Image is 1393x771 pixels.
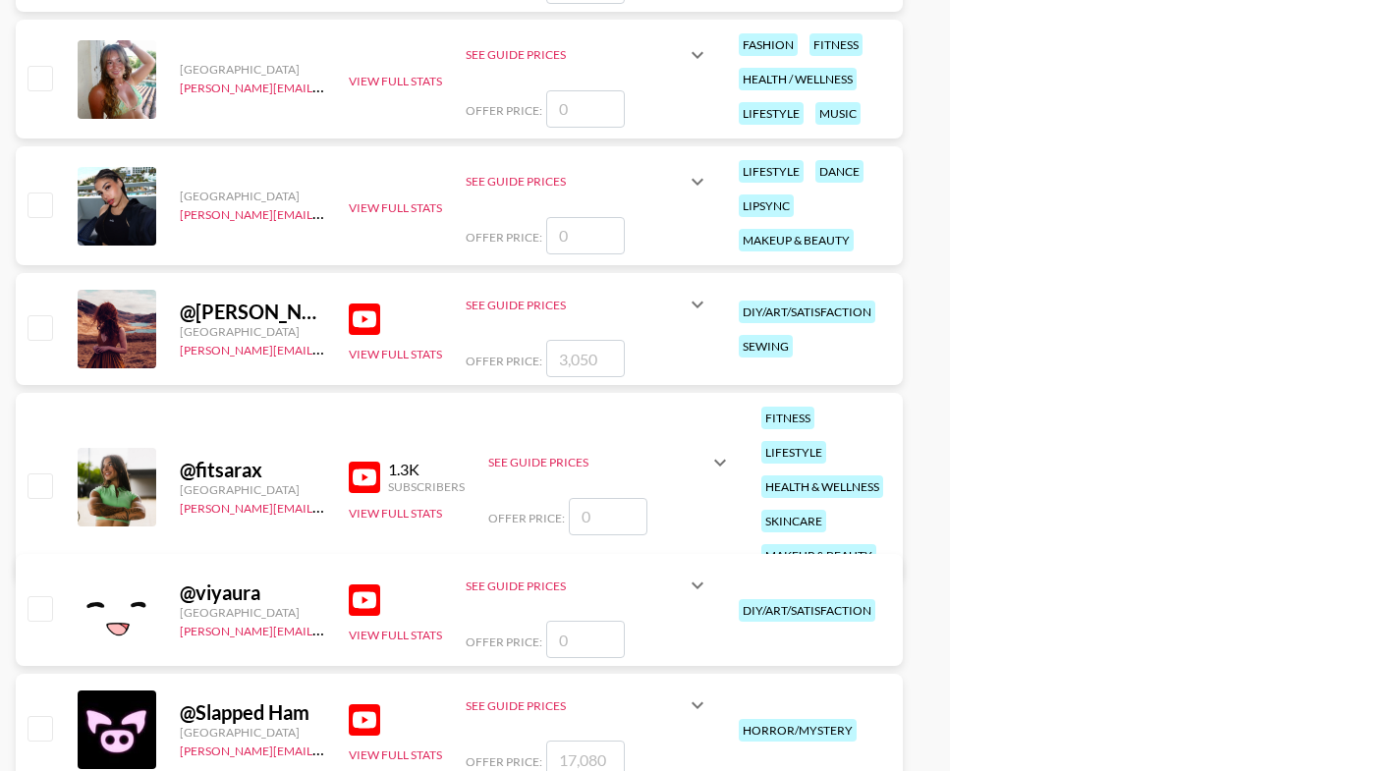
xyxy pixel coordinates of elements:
[466,354,542,368] span: Offer Price:
[349,462,380,493] img: YouTube
[488,455,708,469] div: See Guide Prices
[466,174,686,189] div: See Guide Prices
[466,281,709,328] div: See Guide Prices
[466,47,686,62] div: See Guide Prices
[349,200,442,215] button: View Full Stats
[349,628,442,642] button: View Full Stats
[569,498,647,535] input: 0
[739,160,804,183] div: lifestyle
[466,103,542,118] span: Offer Price:
[739,301,875,323] div: diy/art/satisfaction
[739,229,854,251] div: makeup & beauty
[466,754,542,769] span: Offer Price:
[180,605,325,620] div: [GEOGRAPHIC_DATA]
[466,634,542,649] span: Offer Price:
[815,160,864,183] div: dance
[180,700,325,725] div: @ Slapped Ham
[466,682,709,729] div: See Guide Prices
[466,31,709,79] div: See Guide Prices
[349,303,380,335] img: YouTube
[349,347,442,361] button: View Full Stats
[180,482,325,497] div: [GEOGRAPHIC_DATA]
[546,340,625,377] input: 3,050
[546,90,625,128] input: 0
[809,33,863,56] div: fitness
[815,102,861,125] div: music
[488,511,565,525] span: Offer Price:
[180,740,471,758] a: [PERSON_NAME][EMAIL_ADDRESS][DOMAIN_NAME]
[349,747,442,762] button: View Full Stats
[349,704,380,736] img: YouTube
[739,33,798,56] div: fashion
[180,620,471,638] a: [PERSON_NAME][EMAIL_ADDRESS][DOMAIN_NAME]
[180,725,325,740] div: [GEOGRAPHIC_DATA]
[388,460,465,479] div: 1.3K
[180,339,471,358] a: [PERSON_NAME][EMAIL_ADDRESS][DOMAIN_NAME]
[761,544,876,567] div: makeup & beauty
[739,68,857,90] div: health / wellness
[546,621,625,658] input: 0
[180,497,471,516] a: [PERSON_NAME][EMAIL_ADDRESS][DOMAIN_NAME]
[739,102,804,125] div: lifestyle
[466,562,709,609] div: See Guide Prices
[546,217,625,254] input: 0
[466,298,686,312] div: See Guide Prices
[180,77,471,95] a: [PERSON_NAME][EMAIL_ADDRESS][DOMAIN_NAME]
[180,62,325,77] div: [GEOGRAPHIC_DATA]
[466,698,686,713] div: See Guide Prices
[349,584,380,616] img: YouTube
[466,158,709,205] div: See Guide Prices
[180,189,325,203] div: [GEOGRAPHIC_DATA]
[388,479,465,494] div: Subscribers
[466,230,542,245] span: Offer Price:
[761,441,826,464] div: lifestyle
[739,194,794,217] div: lipsync
[180,203,471,222] a: [PERSON_NAME][EMAIL_ADDRESS][DOMAIN_NAME]
[349,74,442,88] button: View Full Stats
[180,324,325,339] div: [GEOGRAPHIC_DATA]
[739,599,875,622] div: diy/art/satisfaction
[488,439,732,486] div: See Guide Prices
[466,578,686,593] div: See Guide Prices
[761,475,883,498] div: health & wellness
[349,506,442,521] button: View Full Stats
[739,335,793,358] div: sewing
[761,407,814,429] div: fitness
[761,510,826,532] div: skincare
[180,458,325,482] div: @ fitsarax
[739,719,857,742] div: horror/mystery
[180,300,325,324] div: @ [PERSON_NAME]
[180,580,325,605] div: @ viyaura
